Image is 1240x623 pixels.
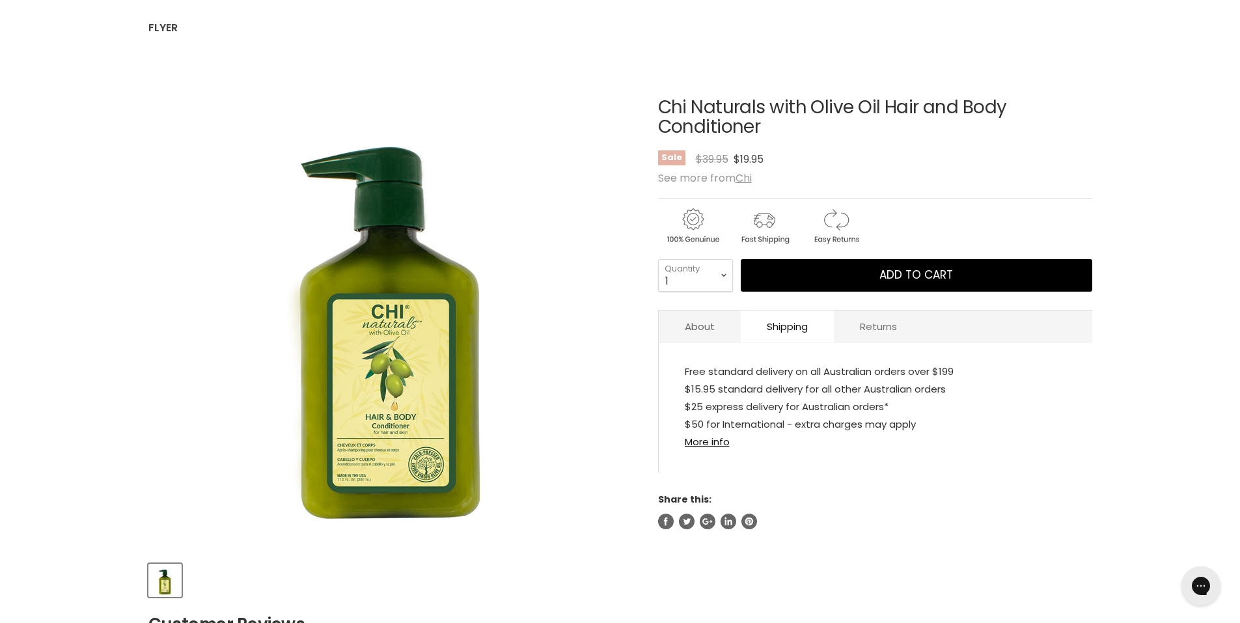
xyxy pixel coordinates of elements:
[658,259,733,292] select: Quantity
[736,171,752,186] a: Chi
[658,98,1092,138] h1: Chi Naturals with Olive Oil Hair and Body Conditioner
[834,311,923,342] a: Returns
[879,267,953,283] span: Add to cart
[696,152,728,167] span: $39.95
[741,259,1092,292] button: Add to cart
[801,206,870,246] img: returns.gif
[659,311,741,342] a: About
[658,493,1092,529] aside: Share this:
[658,171,752,186] span: See more from
[658,150,685,165] span: Sale
[741,311,834,342] a: Shipping
[658,493,711,506] span: Share this:
[150,565,180,596] img: Chi Naturals with Olive Oil Hair and Body Conditioner
[148,564,182,597] button: Chi Naturals with Olive Oil Hair and Body Conditioner
[146,560,637,597] div: Product thumbnails
[658,206,727,246] img: genuine.gif
[685,435,730,449] a: More info
[734,152,764,167] span: $19.95
[1175,562,1227,610] iframe: Gorgias live chat messenger
[148,65,635,551] div: Chi Naturals with Olive Oil Hair and Body Conditioner image. Click or Scroll to Zoom.
[139,14,187,42] a: Flyer
[685,363,1066,453] p: Free standard delivery on all Australian orders over $199 $15.95 standard delivery for all other ...
[730,206,799,246] img: shipping.gif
